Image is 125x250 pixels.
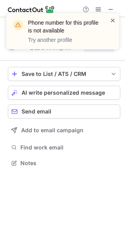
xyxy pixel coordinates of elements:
span: Find work email [20,144,117,151]
img: warning [12,19,24,31]
p: Try another profile [28,36,100,44]
span: Add to email campaign [21,127,83,133]
span: Send email [22,108,51,115]
span: AI write personalized message [22,90,105,96]
img: ContactOut v5.3.10 [8,5,55,14]
button: Add to email campaign [8,123,120,137]
button: Send email [8,104,120,119]
button: Notes [8,158,120,169]
button: save-profile-one-click [8,67,120,81]
span: Notes [20,160,117,167]
button: Find work email [8,142,120,153]
button: AI write personalized message [8,86,120,100]
header: Phone number for this profile is not available [28,19,100,34]
div: Save to List / ATS / CRM [22,71,107,77]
